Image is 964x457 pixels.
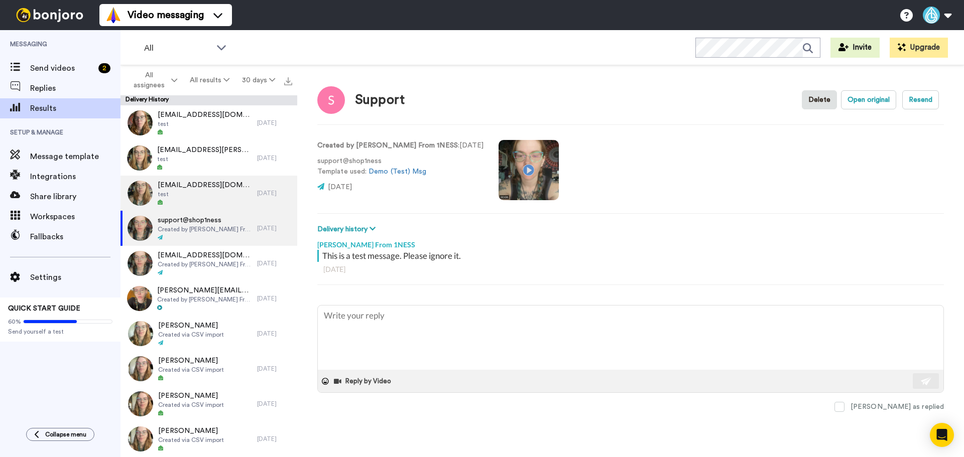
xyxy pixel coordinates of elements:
span: QUICK START GUIDE [8,305,80,312]
div: [DATE] [257,259,292,267]
button: Export all results that match these filters now. [281,73,295,88]
span: [EMAIL_ADDRESS][PERSON_NAME][DOMAIN_NAME] [157,145,252,155]
span: Created by [PERSON_NAME] From 1NESS [158,260,252,268]
span: Created by [PERSON_NAME] From 1NESS [157,295,252,303]
span: Results [30,102,120,114]
span: Integrations [30,171,120,183]
span: Created via CSV import [158,331,224,339]
span: Message template [30,150,120,163]
img: vm-color.svg [105,7,122,23]
span: Created via CSV import [158,436,224,444]
span: support@shop1ness [158,215,252,225]
span: [PERSON_NAME] [158,321,224,331]
a: [EMAIL_ADDRESS][DOMAIN_NAME]test[DATE] [120,105,297,140]
img: aa6aa426-4c72-4d90-8ba9-acf968ab841e-thumb.jpg [128,426,153,451]
button: Invite [830,38,880,58]
span: Share library [30,191,120,203]
div: [DATE] [257,189,292,197]
a: [EMAIL_ADDRESS][PERSON_NAME][DOMAIN_NAME]test[DATE] [120,140,297,176]
span: Send videos [30,62,94,74]
div: [DATE] [257,294,292,302]
div: [DATE] [257,400,292,408]
div: This is a test message. Please ignore it. [322,250,941,262]
a: [EMAIL_ADDRESS][DOMAIN_NAME]test[DATE] [120,176,297,211]
img: 730c0c14-4d04-4299-96e9-fe9223830f09-thumb.jpg [128,321,153,346]
span: [PERSON_NAME] [158,391,224,401]
div: [DATE] [323,264,938,274]
span: [DATE] [328,184,352,191]
button: 30 days [235,71,281,89]
img: 572dbd8a-66c0-4c63-87c0-3644a49816c0-thumb.jpg [128,216,153,241]
strong: Created by [PERSON_NAME] From 1NESS [317,142,458,149]
img: 98530566-5599-40bc-8a5f-d63240d190da-thumb.jpg [128,181,153,206]
a: [PERSON_NAME]Created via CSV import[DATE] [120,316,297,351]
span: Workspaces [30,211,120,223]
span: Settings [30,271,120,283]
img: 47ab8441-3d22-463b-82fb-949039be850b-thumb.jpg [127,286,152,311]
div: [PERSON_NAME] From 1NESS [317,235,944,250]
button: Resend [902,90,939,109]
img: a190ffc9-c195-49db-b9e5-2ee8c8ee1334-thumb.jpg [128,356,153,381]
span: Video messaging [128,8,204,22]
img: export.svg [284,77,292,85]
a: [PERSON_NAME]Created via CSV import[DATE] [120,421,297,456]
span: All [144,42,211,54]
img: cdb550aa-4713-43c4-b12e-11115ea53ead-thumb.jpg [128,391,153,416]
a: [PERSON_NAME]Created via CSV import[DATE] [120,351,297,386]
div: Open Intercom Messenger [930,423,954,447]
a: [PERSON_NAME]Created via CSV import[DATE] [120,386,297,421]
span: [PERSON_NAME] [158,426,224,436]
a: Demo (Test) Msg [369,168,426,175]
div: [DATE] [257,435,292,443]
span: [EMAIL_ADDRESS][DOMAIN_NAME] [158,180,252,190]
span: [PERSON_NAME] [158,356,224,366]
div: [DATE] [257,154,292,162]
div: 2 [98,63,110,73]
button: Collapse menu [26,428,94,441]
span: [EMAIL_ADDRESS][DOMAIN_NAME] [158,250,252,260]
div: [DATE] [257,330,292,338]
button: All results [184,71,236,89]
img: 572dbd8a-66c0-4c63-87c0-3644a49816c0-thumb.jpg [128,251,153,276]
button: Delete [802,90,837,109]
button: Reply by Video [333,374,394,389]
span: Collapse menu [45,430,86,438]
span: Send yourself a test [8,328,112,336]
span: Replies [30,82,120,94]
div: Delivery History [120,95,297,105]
span: Created by [PERSON_NAME] From 1NESS [158,225,252,233]
div: [DATE] [257,224,292,232]
div: [PERSON_NAME] as replied [851,402,944,412]
div: Support [355,93,405,107]
img: send-white.svg [921,377,932,385]
img: ec4c5097-3c1d-424f-863a-8be1db321ec6-thumb.jpg [127,145,152,171]
p: : [DATE] [317,140,484,151]
div: [DATE] [257,365,292,373]
button: All assignees [123,66,184,94]
span: [PERSON_NAME][EMAIL_ADDRESS][DOMAIN_NAME] [157,285,252,295]
span: Created via CSV import [158,366,224,374]
span: test [158,120,252,128]
img: 238d5c1b-27f1-4fb7-a0b7-9b9d470a53dc-thumb.jpg [128,110,153,135]
span: test [157,155,252,163]
span: [EMAIL_ADDRESS][DOMAIN_NAME] [158,110,252,120]
div: [DATE] [257,119,292,127]
span: Created via CSV import [158,401,224,409]
span: 60% [8,318,21,326]
a: [EMAIL_ADDRESS][DOMAIN_NAME]Created by [PERSON_NAME] From 1NESS[DATE] [120,246,297,281]
span: Fallbacks [30,231,120,243]
button: Upgrade [890,38,948,58]
a: [PERSON_NAME][EMAIL_ADDRESS][DOMAIN_NAME]Created by [PERSON_NAME] From 1NESS[DATE] [120,281,297,316]
span: test [158,190,252,198]
img: Image of Support [317,86,345,114]
button: Open original [841,90,896,109]
img: bj-logo-header-white.svg [12,8,87,22]
a: support@shop1nessCreated by [PERSON_NAME] From 1NESS[DATE] [120,211,297,246]
button: Delivery history [317,224,379,235]
p: support@shop1ness Template used: [317,156,484,177]
span: All assignees [129,70,169,90]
